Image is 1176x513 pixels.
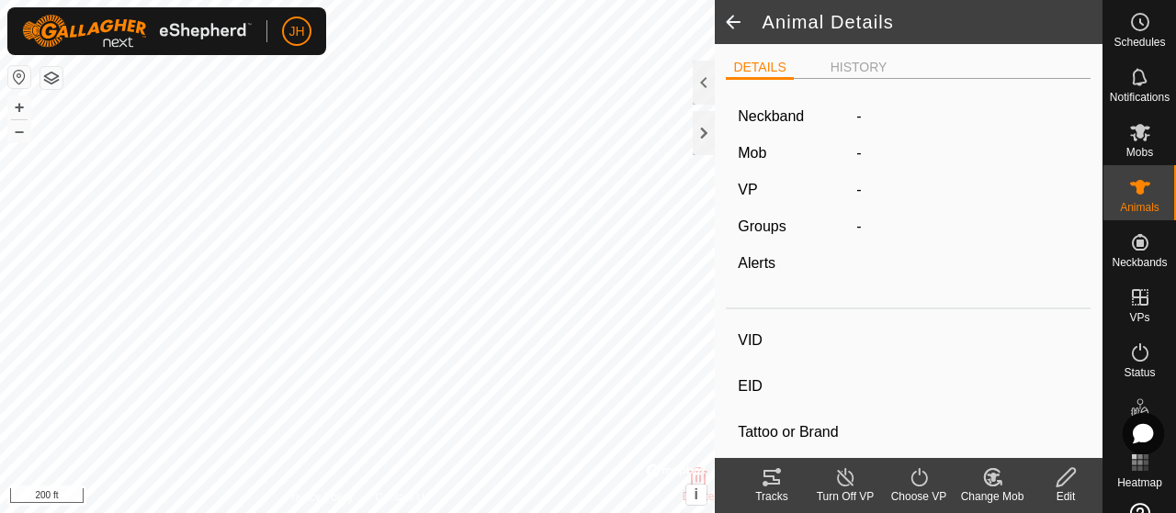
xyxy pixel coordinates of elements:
[1112,257,1167,268] span: Neckbands
[738,329,852,352] label: VID
[686,485,707,505] button: i
[738,106,804,128] label: Neckband
[856,182,861,197] app-display-virtual-paddock-transition: -
[738,420,852,444] label: Tattoo or Brand
[882,488,955,505] div: Choose VP
[738,182,757,197] label: VP
[288,22,304,41] span: JH
[856,106,861,128] label: -
[738,218,786,234] label: Groups
[1129,312,1149,323] span: VPs
[726,58,793,80] li: DETAILS
[8,96,30,118] button: +
[763,11,1102,33] h2: Animal Details
[8,66,30,88] button: Reset Map
[1110,92,1170,103] span: Notifications
[808,488,882,505] div: Turn Off VP
[849,216,1086,238] div: -
[735,488,808,505] div: Tracks
[856,145,861,161] span: -
[1117,477,1162,488] span: Heatmap
[8,120,30,142] button: –
[375,489,429,506] a: Contact Us
[823,58,895,77] li: HISTORY
[1120,202,1159,213] span: Animals
[40,67,62,89] button: Map Layers
[1124,367,1155,378] span: Status
[738,255,775,271] label: Alerts
[22,15,252,48] img: Gallagher Logo
[694,486,697,502] span: i
[738,374,852,398] label: EID
[1114,37,1165,48] span: Schedules
[285,489,354,506] a: Privacy Policy
[955,488,1029,505] div: Change Mob
[1126,147,1153,158] span: Mobs
[1029,488,1102,505] div: Edit
[738,145,766,161] label: Mob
